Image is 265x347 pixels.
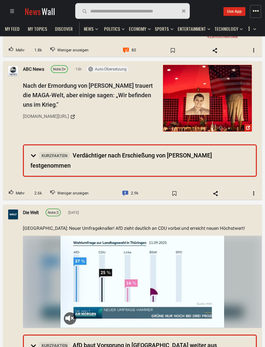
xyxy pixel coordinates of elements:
[55,26,73,32] span: Discover
[132,46,136,55] span: 80
[16,46,25,55] span: Mehr
[117,45,142,57] a: Comment
[117,188,144,200] a: Comment
[23,236,262,328] img: 23099921_p.jpg
[131,190,138,198] span: 2.9k
[101,20,125,35] button: Politics
[214,26,238,32] span: Technology
[223,7,245,16] a: Use App
[23,209,39,216] a: Die Welt
[80,23,97,35] a: News
[23,66,44,73] a: ABC News
[32,191,44,197] span: 2.6k
[212,35,227,39] span: ähnliche
[8,66,18,76] img: Profilbild von ABC News
[45,45,94,57] button: Downvote
[101,23,123,35] a: Politics
[53,68,62,72] span: Note:
[3,45,30,57] button: Upvote
[51,65,68,73] a: Note:2+
[25,5,55,17] a: NewsWall
[165,189,184,199] span: Bookmark
[53,67,66,73] div: 2+
[211,23,241,35] a: Technology
[5,26,20,32] span: My Feed
[80,20,100,35] button: News
[32,47,44,54] span: 1.8k
[174,20,210,35] button: Entertainment
[67,210,79,216] span: [DATE]
[57,190,89,198] span: Weniger anzeigen
[163,46,182,56] span: Bookmark
[163,65,252,132] a: Nach der Ermordung von Charlie Kirk trauert die MAGA-Welt ...
[30,152,212,169] span: Verdächtiger nach Erschießung von [PERSON_NAME] festgenommen
[39,152,70,160] span: Kurzfakten
[48,211,57,215] span: Note:
[211,20,243,35] button: Technology
[28,26,47,32] span: My topics
[151,23,172,35] a: Sports
[42,5,55,17] span: Wall
[204,34,240,41] a: 42ähnlicheArtikel
[84,26,94,32] span: News
[45,209,61,217] a: Note:2
[23,82,153,108] span: Nach der Ermordung von [PERSON_NAME] trauert die MAGA-Welt, aber einige sagen: „Wir befinden uns ...
[8,210,18,220] img: Profilbild von Die Welt
[178,26,206,32] span: Entertainment
[126,20,151,35] button: Economy
[16,190,25,198] span: Mehr
[207,35,238,39] span: 42 Artikel
[23,112,158,123] a: [DOMAIN_NAME][URL]
[48,210,59,216] div: 2
[24,146,256,176] summary: KurzfaktenVerdächtiger nach Erschießung von [PERSON_NAME] festgenommen
[75,67,81,73] span: 15h
[126,23,150,35] a: Economy
[155,26,169,32] span: Sports
[129,26,146,32] span: Economy
[151,20,173,35] button: Sports
[104,26,120,32] span: Politics
[3,188,30,200] button: Upvote
[23,225,257,232] div: [GEOGRAPHIC_DATA]: Neuer Umfrageknaller! AfD zieht deutlich an CDU vorbei und erreicht neuen Höch...
[45,188,94,200] button: Downvote
[163,65,252,132] img: Nach der Ermordung von Charlie Kirk trauert die MAGA-Welt ...
[57,46,89,55] span: Weniger anzeigen
[61,236,224,328] video: Your browser does not support the video tag.
[206,189,225,199] span: Share
[23,113,69,120] div: [DOMAIN_NAME][URL]
[174,23,209,35] a: Entertainment
[86,66,129,72] button: Auto-Übersetzung
[25,5,41,17] span: News
[205,46,224,56] span: Share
